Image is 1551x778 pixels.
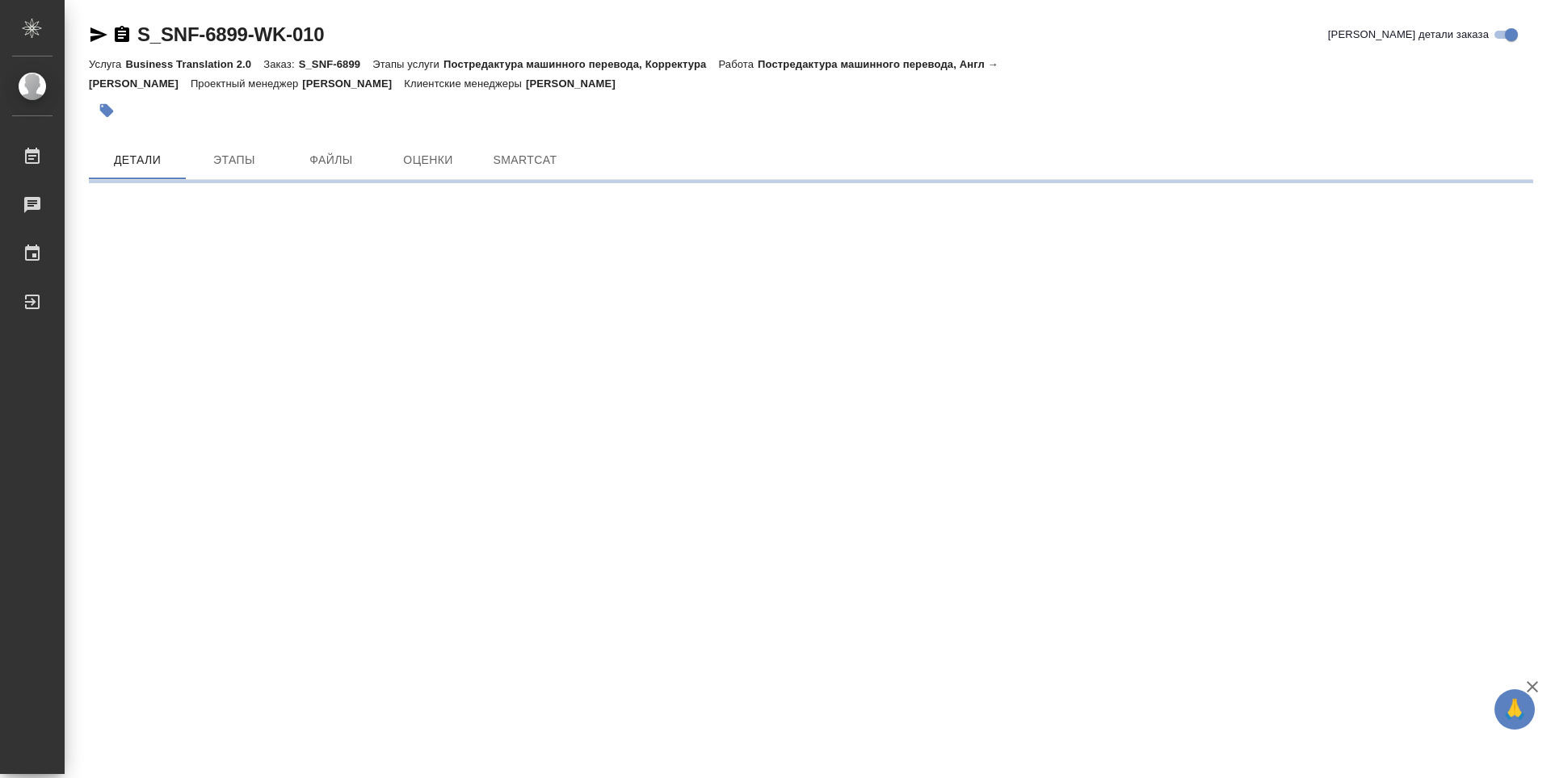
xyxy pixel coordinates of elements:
span: Детали [99,150,176,170]
span: Этапы [195,150,273,170]
button: 🙏 [1494,689,1535,730]
p: [PERSON_NAME] [526,77,628,90]
p: Работа [718,58,758,70]
button: Добавить тэг [89,93,124,128]
p: S_SNF-6899 [299,58,373,70]
p: Проектный менеджер [191,77,302,90]
button: Скопировать ссылку [112,25,132,44]
button: Скопировать ссылку для ЯМессенджера [89,25,108,44]
span: Файлы [292,150,370,170]
span: 🙏 [1501,692,1528,726]
p: Заказ: [263,58,298,70]
p: Клиентские менеджеры [404,77,526,90]
span: [PERSON_NAME] детали заказа [1328,27,1489,43]
p: Business Translation 2.0 [125,58,263,70]
p: Этапы услуги [372,58,443,70]
span: Оценки [389,150,467,170]
p: Постредактура машинного перевода, Корректура [443,58,718,70]
span: SmartCat [486,150,564,170]
p: [PERSON_NAME] [302,77,404,90]
p: Услуга [89,58,125,70]
a: S_SNF-6899-WK-010 [137,23,324,45]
